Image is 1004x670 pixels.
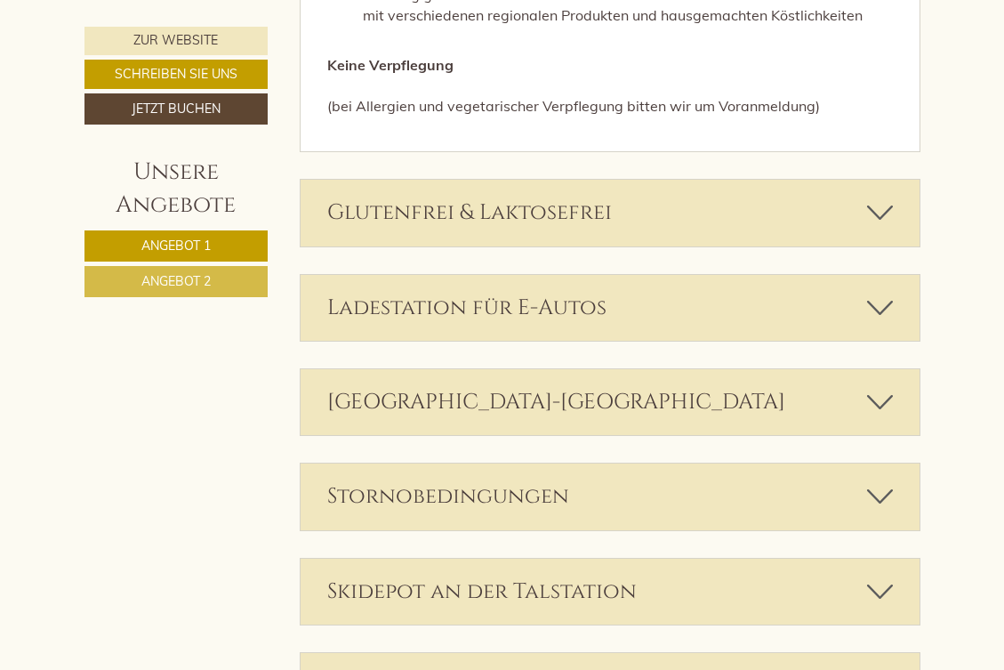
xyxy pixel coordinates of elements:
div: [GEOGRAPHIC_DATA]-[GEOGRAPHIC_DATA] [301,369,920,435]
p: (bei Allergien und vegetarischer Verpflegung bitten wir um Voranmeldung) [327,55,893,117]
strong: Keine Verpflegung [327,56,454,74]
a: Schreiben Sie uns [84,60,268,89]
div: Unsere Angebote [84,156,268,222]
a: Jetzt buchen [84,93,268,125]
div: Glutenfrei & Laktosefrei [301,180,920,246]
a: Zur Website [84,27,268,55]
span: Angebot 1 [141,238,211,254]
div: Skidepot an der Talstation [301,559,920,625]
div: Ladestation für E-Autos [301,275,920,341]
span: Angebot 2 [141,273,211,289]
div: Stornobedingungen [301,464,920,529]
